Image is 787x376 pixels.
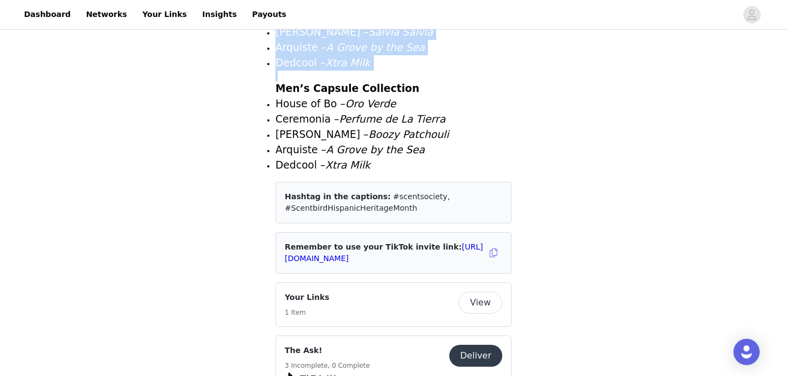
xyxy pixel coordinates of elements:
[733,339,760,365] div: Open Intercom Messenger
[449,345,502,367] button: Deliver
[325,159,370,171] em: Xtra Milk
[285,308,330,317] h5: 1 Item
[285,242,483,263] span: Remember to use your TikTok invite link:
[275,98,396,109] span: House of Bo –
[285,192,391,201] span: Hashtag in the captions:
[17,2,77,27] a: Dashboard
[345,98,396,109] em: Oro Verde
[747,6,757,24] div: avatar
[285,361,370,371] h5: 3 Incomplete, 0 Complete
[285,292,330,303] h4: Your Links
[326,42,425,53] em: A Grove by the Sea
[275,83,419,94] strong: Men’s Capsule Collection
[326,144,425,155] em: A Grove by the Sea
[459,292,502,314] button: View
[368,26,433,38] em: Salvia Salvia
[245,2,293,27] a: Payouts
[275,26,433,38] span: [PERSON_NAME] –
[275,42,425,53] span: Arquiste –
[275,113,445,125] span: Ceremonia –
[275,159,371,171] span: Dedcool –
[275,57,371,68] span: Dedcool –
[339,113,446,125] em: Perfume de La Tierra
[275,129,449,140] span: [PERSON_NAME] –
[79,2,133,27] a: Networks
[368,129,449,140] em: Boozy Patchouli
[196,2,243,27] a: Insights
[325,57,370,68] em: Xtra Milk
[275,144,425,155] span: Arquiste –
[136,2,193,27] a: Your Links
[285,345,370,356] h4: The Ask!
